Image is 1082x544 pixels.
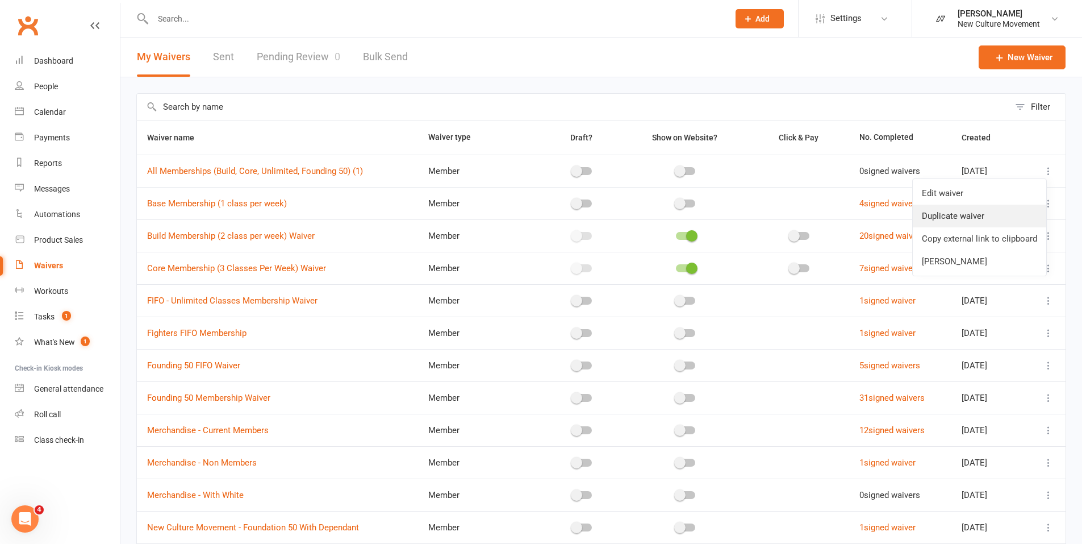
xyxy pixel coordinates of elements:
[34,286,68,296] div: Workouts
[418,349,543,381] td: Member
[62,311,71,321] span: 1
[418,187,543,219] td: Member
[768,131,831,144] button: Click & Pay
[15,176,120,202] a: Messages
[951,349,1025,381] td: [DATE]
[147,231,315,241] a: Build Membership (2 class per week) Waiver
[15,48,120,74] a: Dashboard
[859,166,920,176] span: 0 signed waivers
[418,479,543,511] td: Member
[859,231,925,241] a: 20signed waivers
[951,284,1025,317] td: [DATE]
[859,458,916,468] a: 1signed waiver
[15,74,120,99] a: People
[34,312,55,321] div: Tasks
[147,425,269,435] a: Merchandise - Current Members
[859,425,925,435] a: 12signed waivers
[962,131,1003,144] button: Created
[418,317,543,349] td: Member
[913,227,1046,250] a: Copy external link to clipboard
[859,490,920,500] span: 0 signed waivers
[418,219,543,252] td: Member
[859,198,920,209] a: 4signed waivers
[15,99,120,125] a: Calendar
[570,133,592,142] span: Draft?
[34,435,84,445] div: Class check-in
[147,296,318,306] a: FIFO - Unlimited Classes Membership Waiver
[34,384,103,393] div: General attendance
[34,235,83,244] div: Product Sales
[15,427,120,453] a: Class kiosk mode
[15,125,120,151] a: Payments
[147,198,287,209] a: Base Membership (1 class per week)
[951,479,1025,511] td: [DATE]
[859,263,920,273] a: 7signed waivers
[951,511,1025,543] td: [DATE]
[859,360,920,371] a: 5signed waivers
[147,131,207,144] button: Waiver name
[951,155,1025,187] td: [DATE]
[979,45,1066,69] a: New Waiver
[34,410,61,419] div: Roll call
[34,261,63,270] div: Waivers
[951,414,1025,446] td: [DATE]
[779,133,818,142] span: Click & Pay
[34,159,62,168] div: Reports
[951,381,1025,414] td: [DATE]
[137,94,1009,120] input: Search by name
[149,11,721,27] input: Search...
[951,317,1025,349] td: [DATE]
[213,38,234,77] a: Sent
[418,252,543,284] td: Member
[859,522,916,533] a: 1signed waiver
[147,522,359,533] a: New Culture Movement - Foundation 50 With Dependant
[147,166,363,176] a: All Memberships (Build, Core, Unlimited, Founding 50) (1)
[859,296,916,306] a: 1signed waiver
[147,490,244,500] a: Merchandise - With White
[34,338,75,347] div: What's New
[15,376,120,402] a: General attendance kiosk mode
[418,284,543,317] td: Member
[1031,100,1050,114] div: Filter
[958,9,1040,19] div: [PERSON_NAME]
[15,402,120,427] a: Roll call
[35,505,44,514] span: 4
[34,210,80,219] div: Automations
[15,227,120,253] a: Product Sales
[560,131,605,144] button: Draft?
[15,330,120,355] a: What's New1
[849,121,951,155] th: No. Completed
[34,133,70,142] div: Payments
[418,381,543,414] td: Member
[418,155,543,187] td: Member
[642,131,730,144] button: Show on Website?
[15,279,120,304] a: Workouts
[147,393,270,403] a: Founding 50 Membership Waiver
[1009,94,1066,120] button: Filter
[335,51,340,63] span: 0
[15,151,120,176] a: Reports
[755,14,770,23] span: Add
[929,7,952,30] img: thumb_image1748164043.png
[736,9,784,28] button: Add
[418,121,543,155] th: Waiver type
[34,82,58,91] div: People
[34,56,73,65] div: Dashboard
[652,133,717,142] span: Show on Website?
[830,6,862,31] span: Settings
[34,184,70,193] div: Messages
[418,511,543,543] td: Member
[15,304,120,330] a: Tasks 1
[15,202,120,227] a: Automations
[147,360,240,371] a: Founding 50 FIFO Waiver
[257,38,340,77] a: Pending Review0
[81,337,90,346] span: 1
[913,250,1046,273] a: [PERSON_NAME]
[418,446,543,479] td: Member
[913,182,1046,205] a: Edit waiver
[11,505,39,533] iframe: Intercom live chat
[951,446,1025,479] td: [DATE]
[147,458,257,468] a: Merchandise - Non Members
[913,205,1046,227] a: Duplicate waiver
[15,253,120,279] a: Waivers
